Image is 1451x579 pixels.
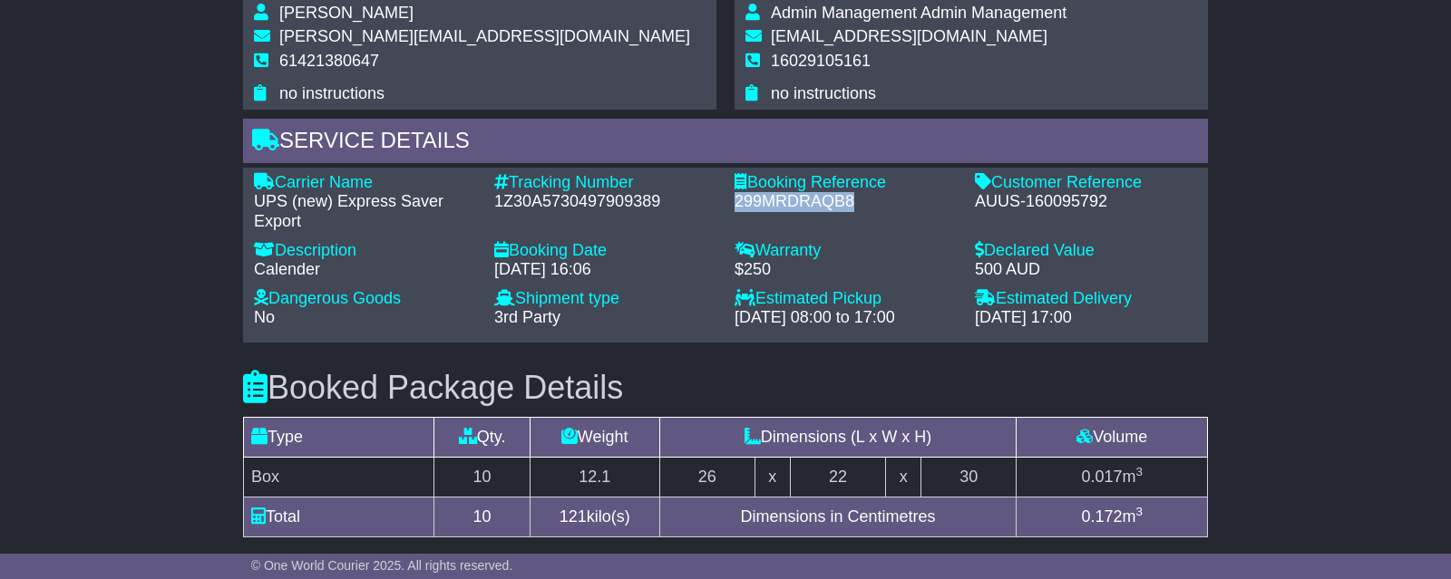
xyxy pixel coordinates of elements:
span: 3rd Party [494,308,560,326]
td: Type [244,417,434,457]
td: Dimensions in Centimetres [659,497,1017,536]
div: Estimated Delivery [975,289,1197,309]
span: 0.017 [1081,468,1122,486]
div: Estimated Pickup [735,289,957,309]
td: 30 [921,457,1017,497]
div: Shipment type [494,289,716,309]
span: © One World Courier 2025. All rights reserved. [251,558,513,573]
div: Service Details [243,119,1208,168]
td: 10 [434,497,530,536]
td: Weight [530,417,659,457]
span: no instructions [771,84,876,102]
div: Booking Date [494,241,716,261]
span: 121 [560,507,587,526]
td: Dimensions (L x W x H) [659,417,1017,457]
span: Admin Management Admin Management [771,4,1066,22]
span: 61421380647 [279,52,379,70]
div: Customer Reference [975,173,1197,193]
span: no instructions [279,84,385,102]
div: Carrier Name [254,173,476,193]
div: Calender [254,260,476,280]
td: Total [244,497,434,536]
div: Description [254,241,476,261]
td: 10 [434,457,530,497]
span: [PERSON_NAME][EMAIL_ADDRESS][DOMAIN_NAME] [279,27,690,45]
td: 12.1 [530,457,659,497]
div: Dangerous Goods [254,289,476,309]
div: Booking Reference [735,173,957,193]
td: x [886,457,921,497]
div: AUUS-160095792 [975,192,1197,212]
td: x [755,457,790,497]
td: m [1017,457,1208,497]
div: [DATE] 16:06 [494,260,716,280]
div: UPS (new) Express Saver Export [254,192,476,231]
td: m [1017,497,1208,536]
td: kilo(s) [530,497,659,536]
div: $250 [735,260,957,280]
h3: Booked Package Details [243,370,1208,406]
span: 0.172 [1081,507,1122,526]
td: Volume [1017,417,1208,457]
span: 16029105161 [771,52,871,70]
span: [PERSON_NAME] [279,4,414,22]
td: Qty. [434,417,530,457]
td: 26 [659,457,755,497]
td: Box [244,457,434,497]
sup: 3 [1135,465,1143,478]
span: [EMAIL_ADDRESS][DOMAIN_NAME] [771,27,1047,45]
div: [DATE] 17:00 [975,308,1197,328]
div: 1Z30A5730497909389 [494,192,716,212]
div: [DATE] 08:00 to 17:00 [735,308,957,328]
div: 299MRDRAQB8 [735,192,957,212]
div: Tracking Number [494,173,716,193]
span: No [254,308,275,326]
sup: 3 [1135,505,1143,518]
td: 22 [790,457,885,497]
div: 500 AUD [975,260,1197,280]
div: Warranty [735,241,957,261]
div: Declared Value [975,241,1197,261]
